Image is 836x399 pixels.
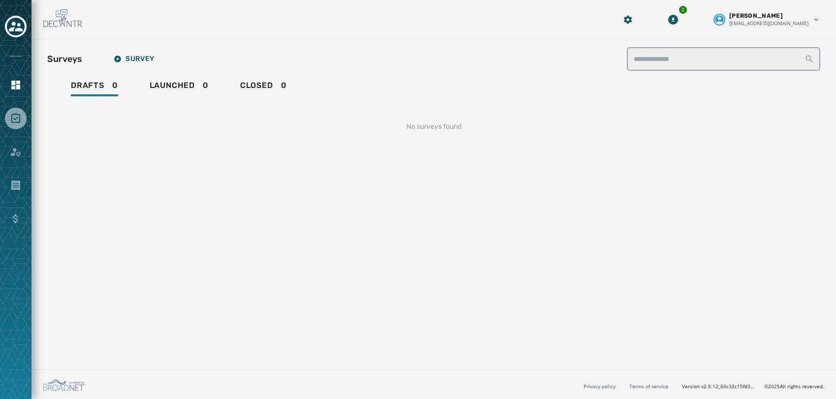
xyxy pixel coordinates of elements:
a: Drafts0 [63,76,126,98]
button: Survey [106,49,162,69]
span: Closed [240,81,273,90]
span: [EMAIL_ADDRESS][DOMAIN_NAME] [729,20,808,27]
button: Toggle account select drawer [5,16,27,37]
div: No surveys found [47,106,820,147]
h2: Surveys [47,52,82,66]
a: Privacy policy [584,383,616,390]
span: v2.5.12_60c32c15fd37978ea97d18c88c1d5e69e1bdb78b [701,383,756,390]
button: Manage global settings [619,11,637,28]
span: Survey [114,55,155,63]
span: Launched [150,81,195,90]
span: © 2025 All rights reserved. [764,383,824,390]
button: Download Menu [664,11,682,28]
span: Version [682,383,756,390]
span: Drafts [71,81,104,90]
a: Closed0 [232,76,295,98]
div: 2 [678,5,688,15]
a: Terms of service [629,383,668,390]
div: 0 [150,81,209,96]
a: Navigate to Home [5,74,27,96]
div: 0 [71,81,118,96]
button: User settings [710,8,824,31]
a: Launched0 [142,76,217,98]
span: [PERSON_NAME] [729,12,783,20]
div: 0 [240,81,287,96]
